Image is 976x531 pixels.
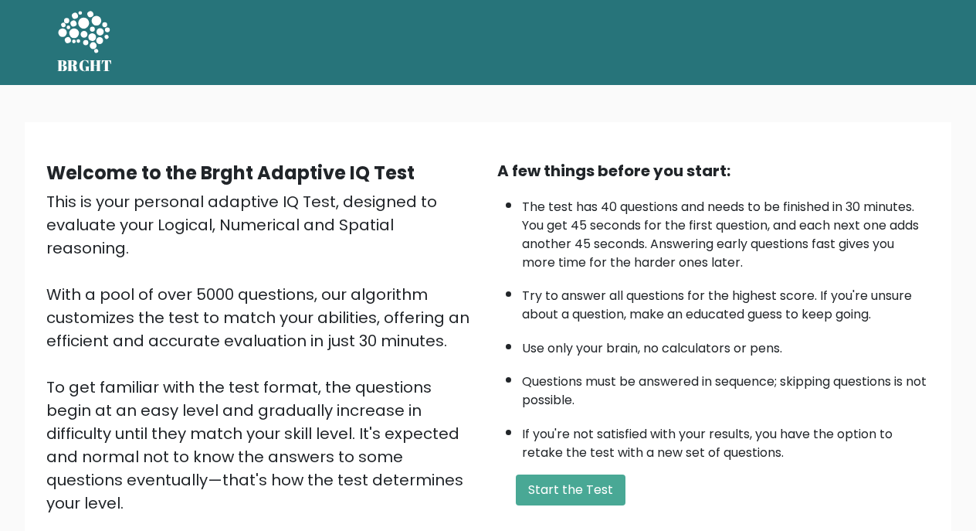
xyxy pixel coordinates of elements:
[46,160,415,186] b: Welcome to the Brght Adaptive IQ Test
[522,417,930,462] li: If you're not satisfied with your results, you have the option to retake the test with a new set ...
[57,6,113,79] a: BRGHT
[522,279,930,324] li: Try to answer all questions for the highest score. If you're unsure about a question, make an edu...
[516,475,625,505] button: Start the Test
[522,332,930,358] li: Use only your brain, no calculators or pens.
[522,365,930,410] li: Questions must be answered in sequence; skipping questions is not possible.
[57,56,113,75] h5: BRGHT
[497,159,930,182] div: A few things before you start:
[522,190,930,272] li: The test has 40 questions and needs to be finished in 30 minutes. You get 45 seconds for the firs...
